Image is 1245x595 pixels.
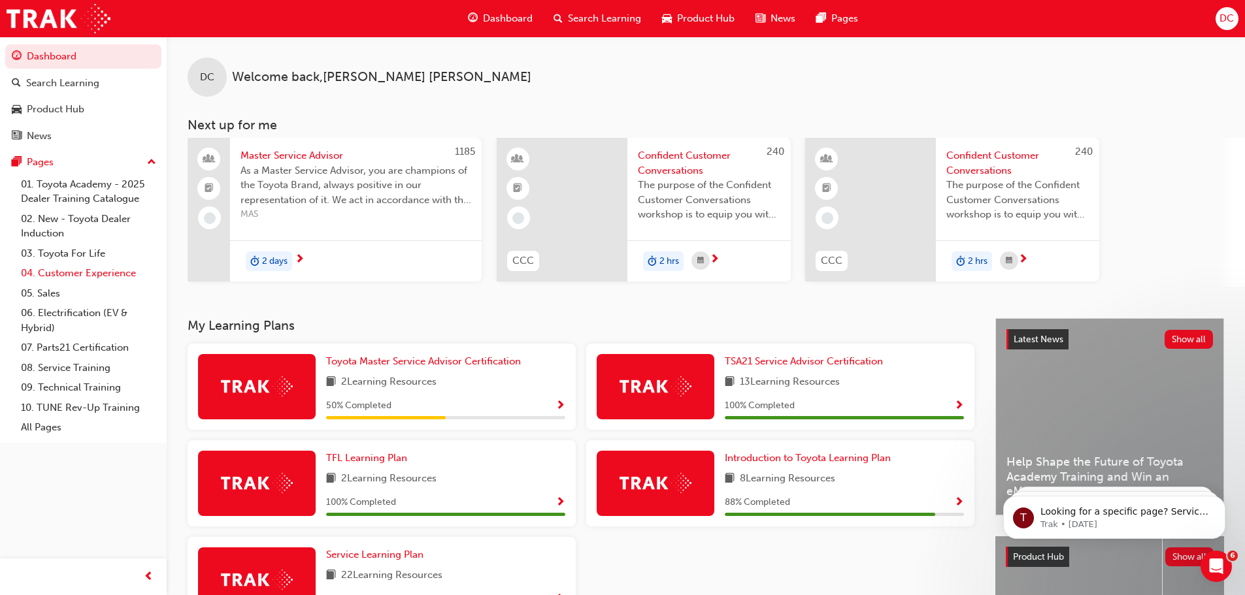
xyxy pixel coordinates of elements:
span: book-icon [725,374,735,391]
span: learningResourceType_INSTRUCTOR_LED-icon [513,151,522,168]
a: TFL Learning Plan [326,451,412,466]
span: DC [200,70,214,85]
span: next-icon [295,254,305,266]
span: 88 % Completed [725,495,790,510]
span: Confident Customer Conversations [638,148,780,178]
span: The purpose of the Confident Customer Conversations workshop is to equip you with tools to commun... [638,178,780,222]
a: 01. Toyota Academy - 2025 Dealer Training Catalogue [16,174,161,209]
span: 22 Learning Resources [341,568,442,584]
span: up-icon [147,154,156,171]
button: Show Progress [954,494,964,511]
span: 240 [1075,146,1093,157]
a: 240CCCConfident Customer ConversationsThe purpose of the Confident Customer Conversations worksho... [805,138,1099,281]
span: 2 days [262,254,288,269]
a: 07. Parts21 Certification [16,338,161,358]
span: duration-icon [250,253,259,270]
span: duration-icon [648,253,657,270]
div: Product Hub [27,102,84,117]
a: Service Learning Plan [326,547,429,562]
div: News [27,129,52,144]
a: news-iconNews [745,5,806,32]
span: Show Progress [954,400,964,412]
a: News [5,124,161,148]
h3: Next up for me [167,118,1245,133]
span: 2 hrs [659,254,679,269]
span: booktick-icon [822,180,831,197]
img: Trak [221,376,293,396]
span: Toyota Master Service Advisor Certification [326,355,521,367]
a: 05. Sales [16,283,161,304]
span: 100 % Completed [725,398,795,413]
span: News [771,11,795,26]
img: Trak [221,570,293,590]
span: next-icon [1018,254,1028,266]
span: Help Shape the Future of Toyota Academy Training and Win an eMastercard! [1006,455,1213,499]
a: All Pages [16,417,161,438]
h3: My Learning Plans [188,318,974,333]
span: next-icon [710,254,720,266]
span: 1185 [455,146,475,157]
span: news-icon [755,10,765,27]
a: 1185Master Service AdvisorAs a Master Service Advisor, you are champions of the Toyota Brand, alw... [188,138,482,281]
span: guage-icon [12,51,22,63]
span: 6 [1227,551,1238,561]
span: 2 Learning Resources [341,374,437,391]
span: book-icon [326,471,336,487]
span: Show Progress [954,497,964,509]
span: Latest News [1014,334,1063,345]
a: Dashboard [5,44,161,69]
a: 08. Service Training [16,358,161,378]
span: Show Progress [556,497,565,509]
a: Latest NewsShow all [1006,329,1213,350]
span: TFL Learning Plan [326,452,407,464]
span: Show Progress [556,400,565,412]
span: 240 [767,146,784,157]
span: booktick-icon [513,180,522,197]
span: Search Learning [568,11,641,26]
span: search-icon [12,78,21,89]
span: calendar-icon [1006,253,1012,269]
span: Product Hub [1013,551,1064,562]
a: Toyota Master Service Advisor Certification [326,354,526,369]
span: prev-icon [144,569,154,585]
a: search-iconSearch Learning [543,5,652,32]
span: 13 Learning Resources [740,374,840,391]
a: Product Hub [5,97,161,121]
span: learningResourceType_INSTRUCTOR_LED-icon [822,151,831,168]
img: Trak [620,376,691,396]
button: Pages [5,150,161,174]
button: Show Progress [556,398,565,414]
span: As a Master Service Advisor, you are champions of the Toyota Brand, always positive in our repres... [241,163,471,208]
button: DashboardSearch LearningProduct HubNews [5,42,161,150]
span: booktick-icon [205,180,214,197]
span: CCC [821,253,842,268]
span: book-icon [326,568,336,584]
a: Latest NewsShow allHelp Shape the Future of Toyota Academy Training and Win an eMastercard! [995,318,1224,515]
span: search-icon [554,10,563,27]
span: guage-icon [468,10,478,27]
a: 04. Customer Experience [16,263,161,283]
span: calendar-icon [697,253,704,269]
a: 02. New - Toyota Dealer Induction [16,209,161,244]
span: news-icon [12,131,22,142]
span: Dashboard [483,11,533,26]
a: Search Learning [5,71,161,95]
span: MAS [241,207,471,222]
span: 2 hrs [968,254,988,269]
span: book-icon [326,374,336,391]
a: pages-iconPages [806,5,869,32]
a: 06. Electrification (EV & Hybrid) [16,303,161,338]
button: Show all [1165,330,1214,349]
button: DC [1216,7,1238,30]
span: Product Hub [677,11,735,26]
span: car-icon [662,10,672,27]
a: 240CCCConfident Customer ConversationsThe purpose of the Confident Customer Conversations worksho... [497,138,791,281]
a: car-iconProduct Hub [652,5,745,32]
span: CCC [512,253,534,268]
span: Introduction to Toyota Learning Plan [725,452,891,464]
span: duration-icon [956,253,965,270]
